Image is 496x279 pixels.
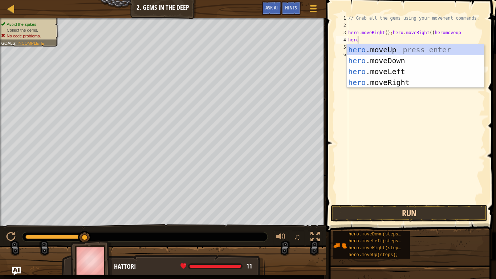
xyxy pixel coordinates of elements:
[15,41,17,45] span: :
[17,41,44,45] span: Incomplete
[292,230,304,245] button: ♫
[1,33,54,39] li: No code problems.
[262,1,281,15] button: Ask AI
[333,239,347,252] img: portrait.png
[114,262,257,271] div: Hattori
[308,230,322,245] button: Toggle fullscreen
[246,262,252,271] span: 11
[349,252,398,258] span: hero.moveUp(steps);
[285,4,297,11] span: Hints
[331,205,487,222] button: Run
[1,27,54,33] li: Collect the gems.
[304,1,322,19] button: Show game menu
[336,29,348,36] div: 3
[336,44,348,51] div: 5
[1,41,15,45] span: Goals
[4,230,18,245] button: Ctrl + P: Play
[180,263,252,270] div: health: 11 / 11
[336,15,348,22] div: 1
[349,246,406,251] span: hero.moveRight(steps);
[12,267,21,275] button: Ask AI
[7,33,41,38] span: No code problems.
[349,232,403,237] span: hero.moveDown(steps);
[336,36,348,44] div: 4
[274,230,288,245] button: Adjust volume
[7,28,38,32] span: Collect the gems.
[293,231,301,242] span: ♫
[336,22,348,29] div: 2
[336,51,348,58] div: 6
[265,4,278,11] span: Ask AI
[1,21,54,27] li: Avoid the spikes.
[349,239,403,244] span: hero.moveLeft(steps);
[7,22,37,27] span: Avoid the spikes.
